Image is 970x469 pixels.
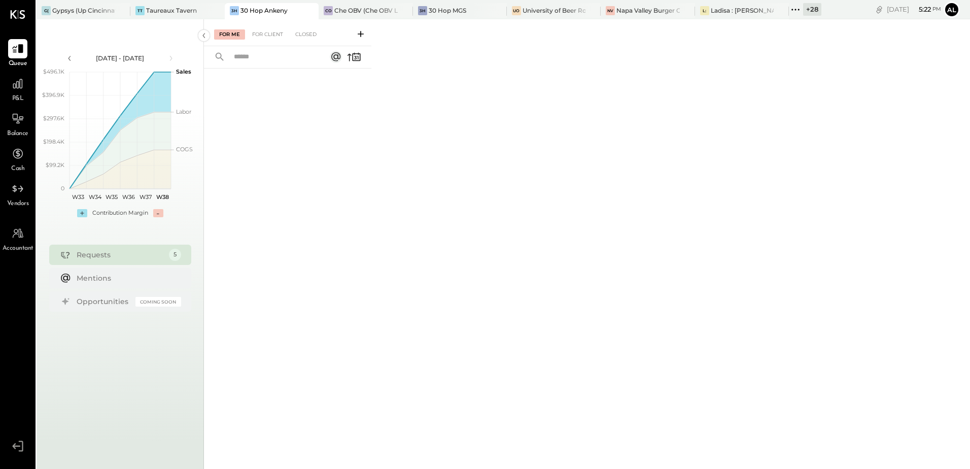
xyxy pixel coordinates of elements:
text: COGS [176,146,193,153]
text: W36 [122,193,135,200]
text: W38 [156,193,168,200]
a: P&L [1,74,35,104]
a: Queue [1,39,35,69]
div: 5 [169,249,181,261]
text: $297.6K [43,115,64,122]
a: Balance [1,109,35,139]
text: W34 [88,193,101,200]
div: Closed [290,29,322,40]
div: Contribution Margin [92,209,148,217]
div: [DATE] [887,5,941,14]
a: Accountant [1,224,35,253]
text: Sales [176,68,191,75]
div: Ladisa : [PERSON_NAME] in the Alley [711,6,774,15]
div: Napa Valley Burger Company [616,6,679,15]
span: Accountant [3,244,33,253]
text: $99.2K [46,161,64,169]
div: Taureaux Tavern [146,6,197,15]
div: L: [700,6,709,15]
span: Vendors [7,199,29,209]
span: Balance [7,129,28,139]
div: + 28 [803,3,821,16]
div: Requests [77,250,164,260]
text: Labor [176,108,191,115]
div: [DATE] - [DATE] [77,54,163,62]
div: Coming Soon [135,297,181,307]
div: CO [324,6,333,15]
text: $496.1K [43,68,64,75]
a: Vendors [1,179,35,209]
div: For Client [247,29,288,40]
div: G( [42,6,51,15]
div: - [153,209,163,217]
div: Che OBV (Che OBV LLC) - Ignite [334,6,397,15]
text: $198.4K [43,138,64,145]
span: P&L [12,94,24,104]
div: Mentions [77,273,176,283]
div: copy link [874,4,884,15]
a: Cash [1,144,35,174]
div: 30 Hop Ankeny [240,6,288,15]
div: TT [135,6,145,15]
div: + [77,209,87,217]
button: Al [944,2,960,18]
span: Queue [9,59,27,69]
span: Cash [11,164,24,174]
text: W37 [140,193,152,200]
div: Opportunities [77,296,130,307]
div: 3H [230,6,239,15]
div: 30 Hop MGS [429,6,466,15]
div: NV [606,6,615,15]
div: Uo [512,6,521,15]
div: University of Beer Roseville [523,6,585,15]
div: 3H [418,6,427,15]
text: $396.9K [42,91,64,98]
div: For Me [214,29,245,40]
text: 0 [61,185,64,192]
text: W33 [72,193,84,200]
div: Gypsys (Up Cincinnati LLC) - Ignite [52,6,115,15]
text: W35 [106,193,118,200]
